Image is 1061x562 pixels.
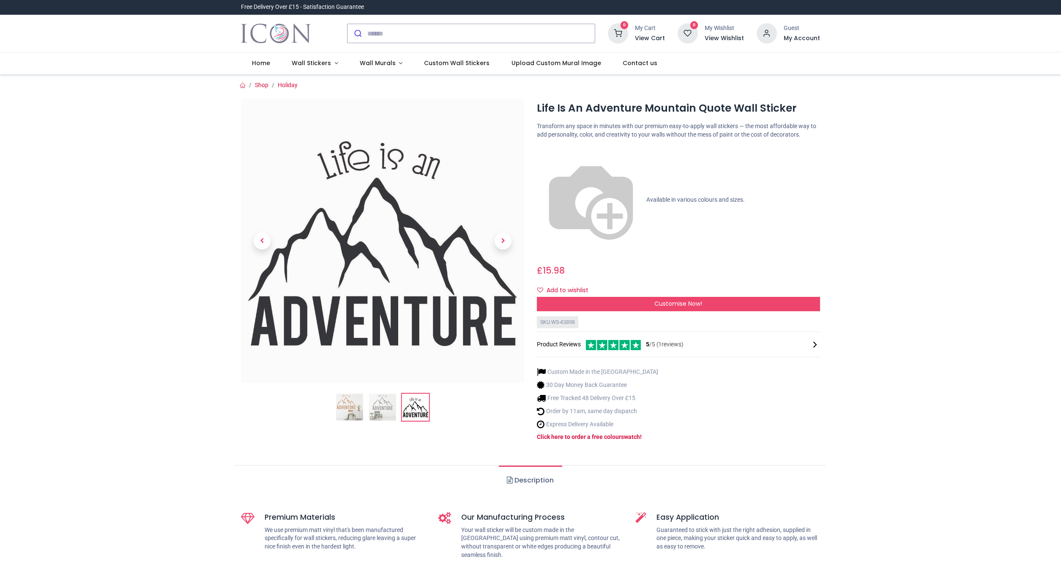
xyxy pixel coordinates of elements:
[784,24,820,33] div: Guest
[537,283,596,298] button: Add to wishlistAdd to wishlist
[646,196,745,203] span: Available in various colours and sizes.
[537,407,658,416] li: Order by 11am, same day dispatch
[461,512,623,523] h5: Our Manufacturing Process
[424,59,489,67] span: Custom Wall Stickers
[511,59,601,67] span: Upload Custom Mural Image
[360,59,396,67] span: Wall Murals
[255,82,268,88] a: Shop
[635,34,665,43] a: View Cart
[402,394,429,421] img: WS-43898-03
[241,22,311,45] img: Icon Wall Stickers
[349,52,413,74] a: Wall Murals
[537,381,658,389] li: 30 Day Money Back Guarantee
[265,512,426,523] h5: Premium Materials
[241,22,311,45] a: Logo of Icon Wall Stickers
[278,82,298,88] a: Holiday
[369,394,396,421] img: WS-43898-02
[254,233,271,249] span: Previous
[482,142,524,340] a: Next
[241,142,283,340] a: Previous
[461,526,623,559] p: Your wall sticker will be custom made in the [GEOGRAPHIC_DATA] using premium matt vinyl, contour ...
[495,233,511,249] span: Next
[336,394,363,421] img: Life Is An Adventure Mountain Quote Wall Sticker
[678,30,698,36] a: 0
[623,59,657,67] span: Contact us
[646,341,649,348] span: 5
[537,146,645,254] img: color-wheel.png
[537,264,565,277] span: £
[537,122,820,139] p: Transform any space in minutes with our premium easy-to-apply wall stickers — the most affordable...
[537,287,543,293] i: Add to wishlist
[643,3,820,11] iframe: Customer reviews powered by Trustpilot
[499,466,562,495] a: Description
[621,21,629,29] sup: 0
[537,339,820,350] div: Product Reviews
[292,59,331,67] span: Wall Stickers
[656,526,820,551] p: Guaranteed to stick with just the right adhesion, supplied in one piece, making your sticker quic...
[608,30,628,36] a: 0
[705,24,744,33] div: My Wishlist
[537,101,820,115] h1: Life Is An Adventure Mountain Quote Wall Sticker
[537,316,578,329] div: SKU: WS-43898
[784,34,820,43] a: My Account
[265,526,426,551] p: We use premium matt vinyl that's been manufactured specifically for wall stickers, reducing glare...
[635,24,665,33] div: My Cart
[543,264,565,277] span: 15.98
[241,99,524,383] img: WS-43898-03
[705,34,744,43] a: View Wishlist
[537,433,621,440] a: Click here to order a free colour
[654,299,702,308] span: Customise Now!
[252,59,270,67] span: Home
[656,512,820,523] h5: Easy Application
[347,24,367,43] button: Submit
[537,394,658,403] li: Free Tracked 48 Delivery Over £15
[537,420,658,429] li: Express Delivery Available
[640,433,642,440] a: !
[537,367,658,376] li: Custom Made in the [GEOGRAPHIC_DATA]
[241,3,364,11] div: Free Delivery Over £15 - Satisfaction Guarantee
[646,340,684,349] span: /5 ( 1 reviews)
[621,433,640,440] a: swatch
[690,21,698,29] sup: 0
[281,52,349,74] a: Wall Stickers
